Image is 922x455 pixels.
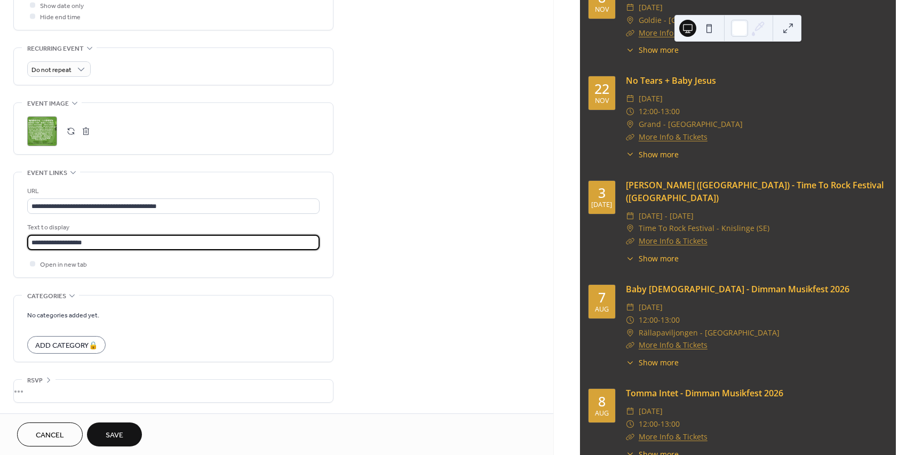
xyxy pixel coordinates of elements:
[27,375,43,386] span: RSVP
[106,430,123,441] span: Save
[639,14,761,27] span: Goldie - [GEOGRAPHIC_DATA] (NO)
[595,410,609,417] div: Aug
[626,314,634,326] div: ​
[626,430,634,443] div: ​
[31,64,71,76] span: Do not repeat
[626,179,884,204] a: [PERSON_NAME] ([GEOGRAPHIC_DATA]) - Time To Rock Festival ([GEOGRAPHIC_DATA])
[27,291,66,302] span: Categories
[626,326,634,339] div: ​
[639,301,663,314] span: [DATE]
[27,310,99,321] span: No categories added yet.
[639,314,658,326] span: 12:00
[639,222,769,235] span: Time To Rock Festival - Knislinge (SE)
[639,418,658,430] span: 12:00
[626,253,634,264] div: ​
[639,44,679,55] span: Show more
[14,380,333,402] div: •••
[626,131,634,143] div: ​
[639,149,679,160] span: Show more
[639,340,708,350] a: More Info & Tickets
[661,314,680,326] span: 13:00
[639,236,708,246] a: More Info & Tickets
[626,222,634,235] div: ​
[639,132,708,142] a: More Info & Tickets
[639,28,708,38] a: More Info & Tickets
[40,1,84,12] span: Show date only
[598,395,606,408] div: 8
[639,210,694,222] span: [DATE] - [DATE]
[598,186,606,199] div: 3
[591,202,612,209] div: [DATE]
[661,105,680,118] span: 13:00
[626,387,783,399] a: Tomma Intet - Dimman Musikfest 2026
[626,27,634,39] div: ​
[626,92,634,105] div: ​
[626,235,634,248] div: ​
[27,167,67,179] span: Event links
[595,98,609,105] div: Nov
[17,422,83,446] button: Cancel
[626,339,634,352] div: ​
[626,44,634,55] div: ​
[639,118,743,131] span: Grand - [GEOGRAPHIC_DATA]
[626,357,679,368] button: ​Show more
[626,210,634,222] div: ​
[658,105,661,118] span: -
[658,418,661,430] span: -
[661,418,680,430] span: 13:00
[639,326,780,339] span: Rällapaviljongen - [GEOGRAPHIC_DATA]
[594,82,609,95] div: 22
[626,357,634,368] div: ​
[639,105,658,118] span: 12:00
[639,357,679,368] span: Show more
[626,44,679,55] button: ​Show more
[639,253,679,264] span: Show more
[626,283,849,295] a: Baby [DEMOGRAPHIC_DATA] - Dimman Musikfest 2026
[36,430,64,441] span: Cancel
[87,422,142,446] button: Save
[27,186,317,197] div: URL
[595,6,609,13] div: Nov
[27,116,57,146] div: ;
[639,1,663,14] span: [DATE]
[626,105,634,118] div: ​
[626,405,634,418] div: ​
[27,222,317,233] div: Text to display
[639,92,663,105] span: [DATE]
[27,43,84,54] span: Recurring event
[626,301,634,314] div: ​
[626,75,716,86] a: No Tears + Baby Jesus
[626,149,634,160] div: ​
[595,306,609,313] div: Aug
[658,314,661,326] span: -
[626,418,634,430] div: ​
[626,118,634,131] div: ​
[639,432,708,442] a: More Info & Tickets
[626,1,634,14] div: ​
[598,291,606,304] div: 7
[27,98,69,109] span: Event image
[639,405,663,418] span: [DATE]
[626,253,679,264] button: ​Show more
[40,259,87,270] span: Open in new tab
[626,14,634,27] div: ​
[626,149,679,160] button: ​Show more
[40,12,81,23] span: Hide end time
